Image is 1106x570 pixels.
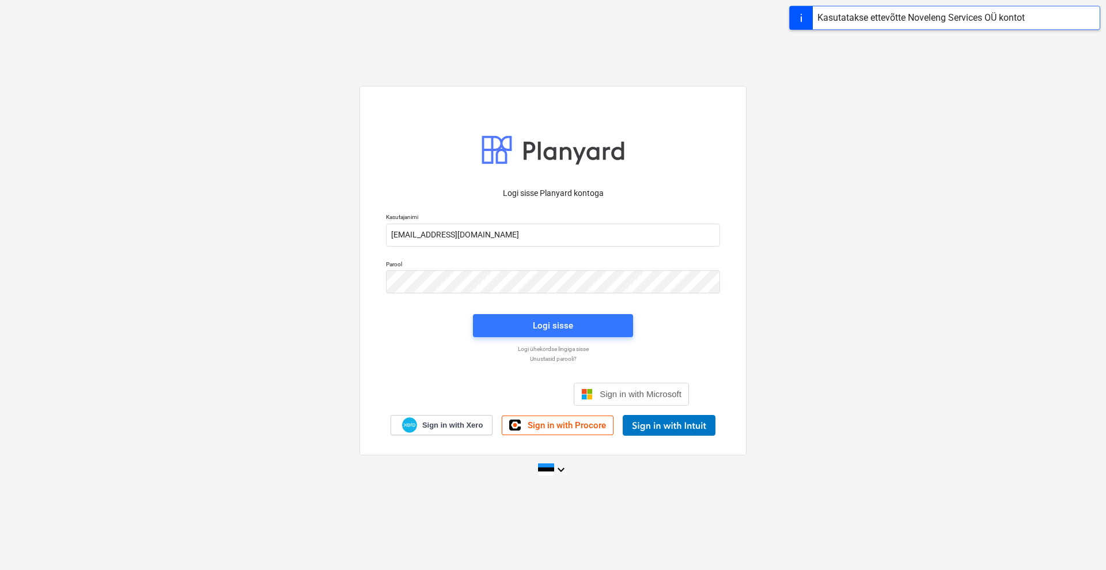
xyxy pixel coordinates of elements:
[502,416,613,435] a: Sign in with Procore
[386,224,720,247] input: Kasutajanimi
[386,213,720,223] p: Kasutajanimi
[380,345,726,353] a: Logi ühekordse lingiga sisse
[817,11,1025,25] div: Kasutatakse ettevõtte Noveleng Services OÜ kontot
[528,420,606,431] span: Sign in with Procore
[386,187,720,199] p: Logi sisse Planyard kontoga
[533,318,573,333] div: Logi sisse
[386,261,720,270] p: Parool
[473,314,633,337] button: Logi sisse
[600,389,681,399] span: Sign in with Microsoft
[581,388,593,400] img: Microsoft logo
[391,415,493,435] a: Sign in with Xero
[380,355,726,363] a: Unustasid parooli?
[402,417,417,433] img: Xero logo
[411,382,570,407] iframe: Sisselogimine Google'i nupu abil
[554,463,568,477] i: keyboard_arrow_down
[422,420,483,431] span: Sign in with Xero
